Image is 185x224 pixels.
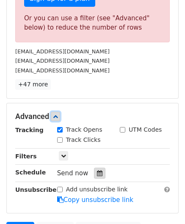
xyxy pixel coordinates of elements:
[15,48,110,55] small: [EMAIL_ADDRESS][DOMAIN_NAME]
[66,136,101,144] label: Track Clicks
[57,196,133,204] a: Copy unsubscribe link
[15,127,44,133] strong: Tracking
[15,79,51,90] a: +47 more
[24,14,161,33] div: Or you can use a filter (see "Advanced" below) to reduce the number of rows
[15,67,110,74] small: [EMAIL_ADDRESS][DOMAIN_NAME]
[15,153,37,160] strong: Filters
[57,169,88,177] span: Send now
[66,125,102,134] label: Track Opens
[15,169,46,176] strong: Schedule
[15,186,57,193] strong: Unsubscribe
[15,58,110,64] small: [EMAIL_ADDRESS][DOMAIN_NAME]
[129,125,162,134] label: UTM Codes
[143,183,185,224] iframe: Chat Widget
[15,112,170,121] h5: Advanced
[66,185,128,194] label: Add unsubscribe link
